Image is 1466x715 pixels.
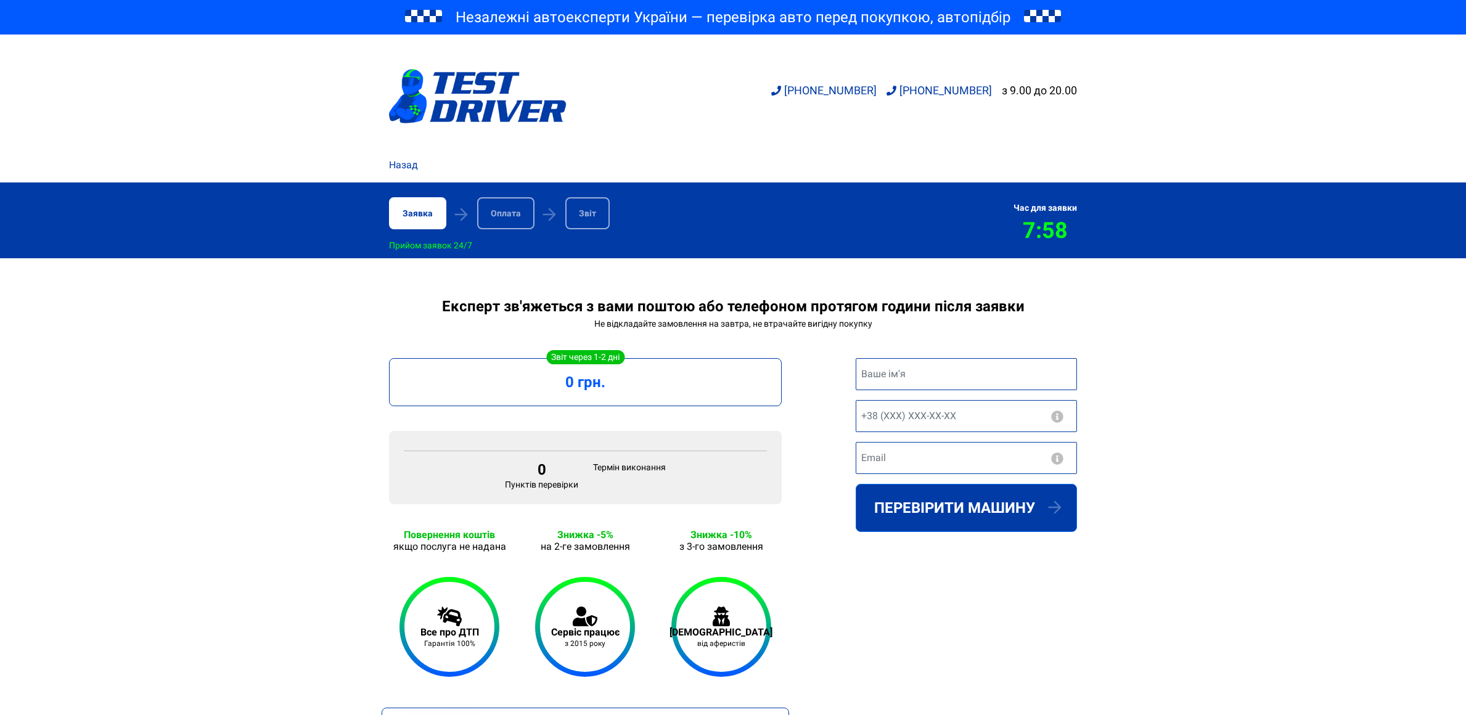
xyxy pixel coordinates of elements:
div: якщо послуга не надана [389,541,510,552]
a: Назад [389,158,418,173]
div: Оплата [477,197,534,229]
div: з 2015 року [551,639,620,648]
div: 7:58 [1014,218,1077,243]
input: +38 (XXX) XXX-XX-XX [856,400,1077,432]
img: Сервіс працює [573,607,597,626]
div: від аферистів [670,639,772,648]
div: з 9.00 до 20.00 [1002,84,1077,97]
div: Заявка [389,197,446,229]
div: 0 грн. [404,374,766,391]
button: Перевірити машину [856,484,1077,532]
button: Ніяких СМС і Viber розсилок. Зв'язок з експертом або екстрені питання. [1050,411,1065,423]
div: Все про ДТП [420,626,479,638]
div: Гарантія 100% [420,639,479,648]
div: 0 [505,461,578,478]
a: [PHONE_NUMBER] [887,84,992,97]
div: Знижка -10% [661,529,782,541]
div: з 3-го замовлення [661,541,782,552]
img: Захист [713,607,730,626]
img: Все про ДТП [437,607,462,626]
div: Термін виконання [586,461,673,489]
div: Знижка -5% [525,529,645,541]
div: Пунктів перевірки [498,461,586,489]
div: Звіт [565,197,610,229]
button: Ніякого спаму, на електронну пошту приходить звіт. [1050,452,1065,465]
div: Сервіс працює [551,626,620,638]
div: Повернення коштів [389,529,510,541]
div: Не відкладайте замовлення на завтра, не втрачайте вигідну покупку [389,319,1077,329]
div: Прийом заявок 24/7 [389,240,472,250]
img: logotype@3x [389,69,567,123]
input: Ваше ім'я [856,358,1077,390]
div: на 2-ге замовлення [525,541,645,552]
a: logotype@3x [389,39,567,153]
a: [PHONE_NUMBER] [771,84,877,97]
span: Незалежні автоексперти України — перевірка авто перед покупкою, автопідбір [456,7,1010,27]
div: Час для заявки [1014,203,1077,213]
div: [DEMOGRAPHIC_DATA] [670,626,772,638]
input: Email [856,442,1077,474]
div: Експерт зв'яжеться з вами поштою або телефоном протягом години після заявки [389,298,1077,315]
